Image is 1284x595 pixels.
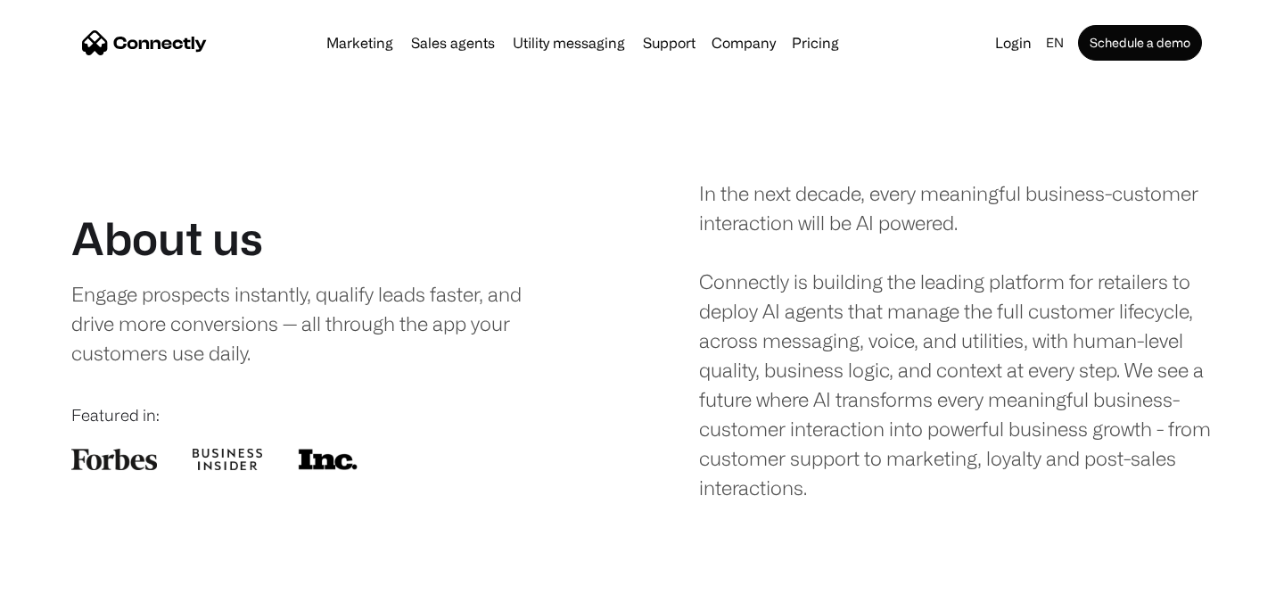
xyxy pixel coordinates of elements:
h1: About us [71,211,263,265]
div: en [1046,30,1064,55]
a: home [82,29,207,56]
aside: Language selected: English [18,562,107,589]
a: Marketing [319,36,400,50]
div: In the next decade, every meaningful business-customer interaction will be AI powered. Connectly ... [699,178,1213,502]
a: Schedule a demo [1078,25,1202,61]
a: Pricing [785,36,846,50]
div: Engage prospects instantly, qualify leads faster, and drive more conversions — all through the ap... [71,279,559,368]
a: Support [636,36,703,50]
div: Company [706,30,781,55]
a: Utility messaging [506,36,632,50]
ul: Language list [36,564,107,589]
a: Sales agents [404,36,502,50]
div: en [1039,30,1074,55]
div: Company [712,30,776,55]
a: Login [988,30,1039,55]
div: Featured in: [71,403,585,427]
